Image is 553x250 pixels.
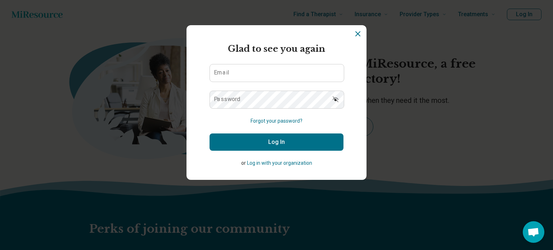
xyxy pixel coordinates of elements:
[210,42,343,55] h2: Glad to see you again
[210,159,343,167] p: or
[328,91,343,108] button: Show password
[247,159,312,167] button: Log in with your organization
[251,117,302,125] button: Forgot your password?
[210,133,343,151] button: Log In
[214,70,229,76] label: Email
[186,25,367,180] section: Login Dialog
[214,96,240,102] label: Password
[354,29,362,38] button: Dismiss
